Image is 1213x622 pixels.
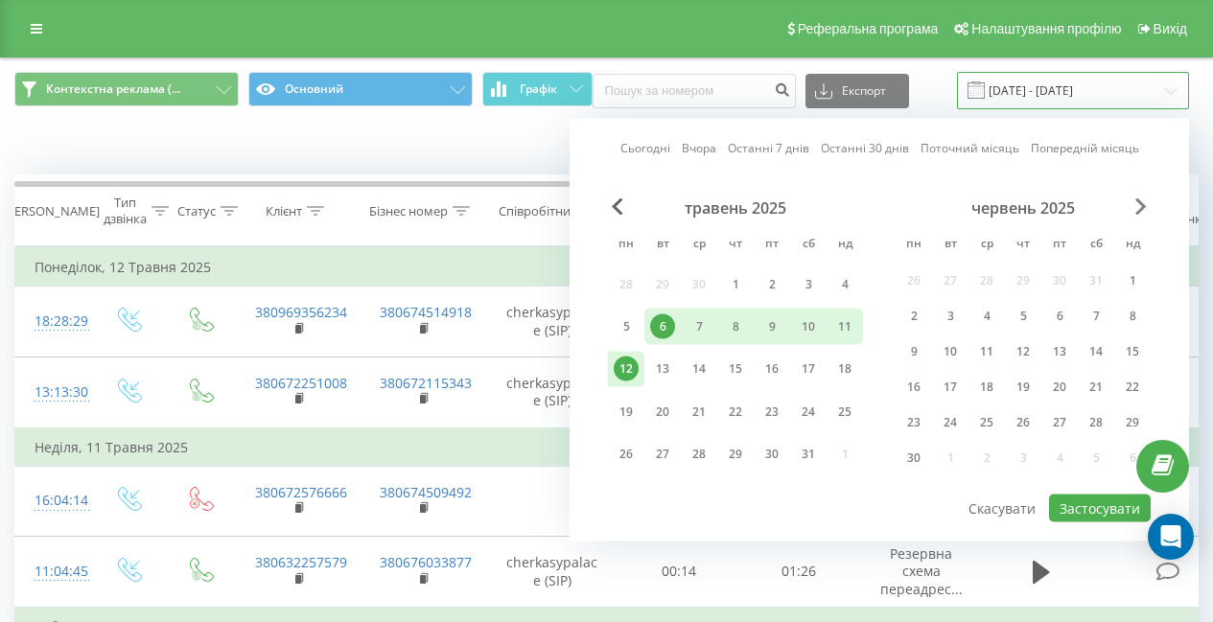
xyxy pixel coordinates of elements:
div: 30 [901,446,926,471]
abbr: неділя [830,231,859,260]
a: 380674509492 [380,483,472,501]
div: 10 [796,314,821,339]
div: Клієнт [266,203,302,219]
div: 24 [796,399,821,424]
div: ср 25 черв 2025 р. [968,408,1005,437]
div: пн 26 трав 2025 р. [608,436,644,472]
div: чт 29 трав 2025 р. [717,436,754,472]
div: сб 10 трав 2025 р. [790,309,827,344]
div: 13 [1047,339,1072,364]
abbr: четвер [1009,231,1038,260]
abbr: середа [972,231,1001,260]
div: пт 20 черв 2025 р. [1041,373,1078,402]
div: 4 [832,271,857,296]
div: 17 [796,357,821,381]
div: 25 [832,399,857,424]
div: пн 23 черв 2025 р. [896,408,932,437]
div: 2 [901,304,926,329]
td: 01:26 [739,537,859,608]
div: чт 15 трав 2025 р. [717,351,754,386]
div: 19 [1011,375,1036,400]
div: сб 31 трав 2025 р. [790,436,827,472]
div: Співробітник [499,203,577,219]
div: 25 [974,410,999,435]
abbr: середа [685,231,713,260]
div: пт 9 трав 2025 р. [754,309,790,344]
abbr: вівторок [936,231,965,260]
abbr: вівторок [648,231,677,260]
button: Скасувати [958,495,1046,522]
div: 8 [1120,304,1145,329]
div: 5 [1011,304,1036,329]
div: 22 [723,399,748,424]
div: 29 [723,442,748,467]
div: нд 18 трав 2025 р. [827,351,863,386]
div: 8 [723,314,748,339]
a: Останні 30 днів [821,139,909,157]
div: пт 2 трав 2025 р. [754,266,790,302]
div: 3 [938,304,963,329]
div: сб 17 трав 2025 р. [790,351,827,386]
div: чт 5 черв 2025 р. [1005,302,1041,331]
div: чт 22 трав 2025 р. [717,394,754,429]
div: нд 1 черв 2025 р. [1114,266,1151,295]
div: 21 [1084,375,1108,400]
div: 28 [687,442,711,467]
div: сб 3 трав 2025 р. [790,266,827,302]
td: cherkasypalace (SIP) [485,287,619,357]
div: 9 [901,339,926,364]
td: cherkasypalace (SIP) [485,537,619,608]
div: [PERSON_NAME] [3,203,100,219]
div: 4 [974,304,999,329]
div: 16 [759,357,784,381]
div: 23 [759,399,784,424]
div: 15 [1120,339,1145,364]
input: Пошук за номером [593,74,796,108]
div: пт 13 черв 2025 р. [1041,337,1078,366]
div: 27 [1047,410,1072,435]
div: сб 14 черв 2025 р. [1078,337,1114,366]
span: Контекстна реклама (... [46,81,180,97]
div: вт 10 черв 2025 р. [932,337,968,366]
div: 15 [723,357,748,381]
button: Застосувати [1049,495,1151,522]
div: пн 19 трав 2025 р. [608,394,644,429]
span: Next Month [1135,198,1147,216]
div: 31 [796,442,821,467]
div: 10 [938,339,963,364]
div: пн 12 трав 2025 р. [608,351,644,386]
abbr: субота [1082,231,1110,260]
div: 19 [614,399,639,424]
div: ср 21 трав 2025 р. [681,394,717,429]
a: Попередній місяць [1031,139,1139,157]
div: сб 21 черв 2025 р. [1078,373,1114,402]
div: травень 2025 [608,198,863,218]
div: пн 5 трав 2025 р. [608,309,644,344]
div: 7 [1084,304,1108,329]
div: нд 8 черв 2025 р. [1114,302,1151,331]
abbr: четвер [721,231,750,260]
div: нд 22 черв 2025 р. [1114,373,1151,402]
div: 14 [687,357,711,381]
div: Open Intercom Messenger [1148,514,1194,560]
div: чт 1 трав 2025 р. [717,266,754,302]
div: 17 [938,375,963,400]
div: 3 [796,271,821,296]
div: 11:04:45 [35,553,73,590]
div: 1 [1120,268,1145,293]
a: 380676033877 [380,553,472,571]
abbr: п’ятниця [758,231,786,260]
div: 11 [974,339,999,364]
button: Графік [482,72,593,106]
div: 18 [974,375,999,400]
abbr: понеділок [899,231,928,260]
div: 14 [1084,339,1108,364]
div: 21 [687,399,711,424]
div: 9 [759,314,784,339]
a: 380632257579 [255,553,347,571]
div: нд 15 черв 2025 р. [1114,337,1151,366]
div: нд 25 трав 2025 р. [827,394,863,429]
div: пт 6 черв 2025 р. [1041,302,1078,331]
div: ср 4 черв 2025 р. [968,302,1005,331]
div: 5 [614,314,639,339]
